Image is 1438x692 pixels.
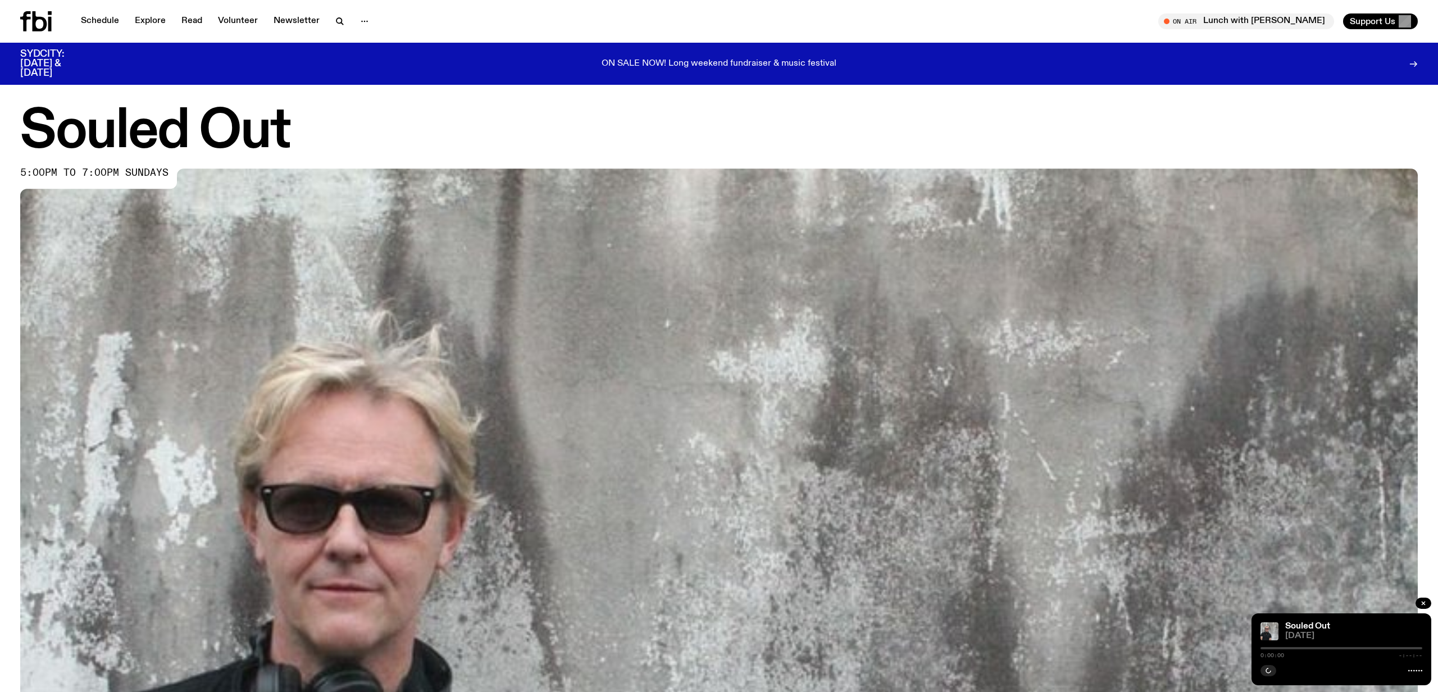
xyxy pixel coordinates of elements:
[1260,653,1284,658] span: 0:00:00
[175,13,209,29] a: Read
[267,13,326,29] a: Newsletter
[74,13,126,29] a: Schedule
[20,49,92,78] h3: SYDCITY: [DATE] & [DATE]
[1343,13,1418,29] button: Support Us
[1350,16,1395,26] span: Support Us
[602,59,836,69] p: ON SALE NOW! Long weekend fundraiser & music festival
[20,169,169,177] span: 5:00pm to 7:00pm sundays
[1285,622,1330,631] a: Souled Out
[1158,13,1334,29] button: On AirLunch with [PERSON_NAME]
[1285,632,1422,640] span: [DATE]
[1399,653,1422,658] span: -:--:--
[20,107,1418,157] h1: Souled Out
[1260,622,1278,640] img: Stephen looks directly at the camera, wearing a black tee, black sunglasses and headphones around...
[211,13,265,29] a: Volunteer
[128,13,172,29] a: Explore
